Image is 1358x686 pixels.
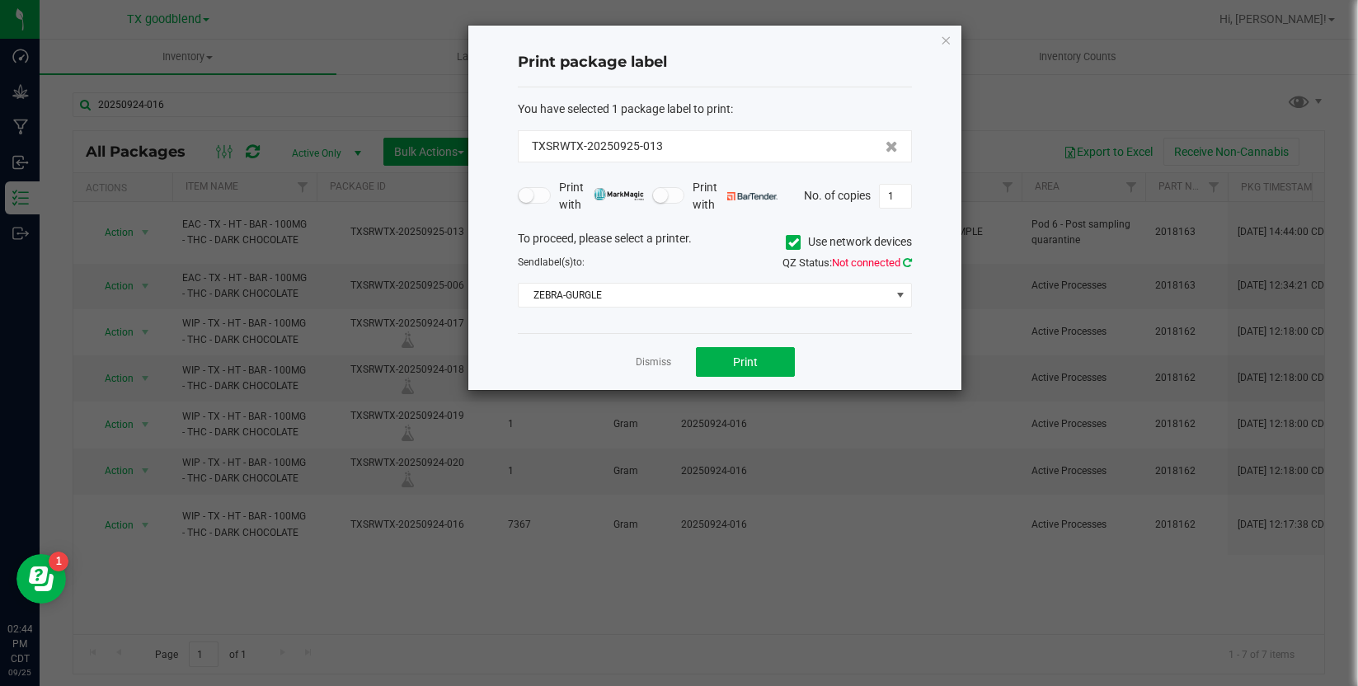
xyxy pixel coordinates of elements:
span: Not connected [832,256,900,269]
iframe: Resource center unread badge [49,552,68,571]
div: : [518,101,912,118]
span: label(s) [540,256,573,268]
span: Send to: [518,256,585,268]
span: Print [733,355,758,369]
button: Print [696,347,795,377]
h4: Print package label [518,52,912,73]
span: QZ Status: [782,256,912,269]
span: TXSRWTX-20250925-013 [532,138,663,155]
img: mark_magic_cybra.png [594,188,644,200]
span: You have selected 1 package label to print [518,102,731,115]
a: Dismiss [636,355,671,369]
span: Print with [693,179,778,214]
span: ZEBRA-GURGLE [519,284,890,307]
iframe: Resource center [16,554,66,604]
label: Use network devices [786,233,912,251]
img: bartender.png [727,192,778,200]
div: To proceed, please select a printer. [505,230,924,255]
span: No. of copies [804,188,871,201]
span: Print with [559,179,644,214]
